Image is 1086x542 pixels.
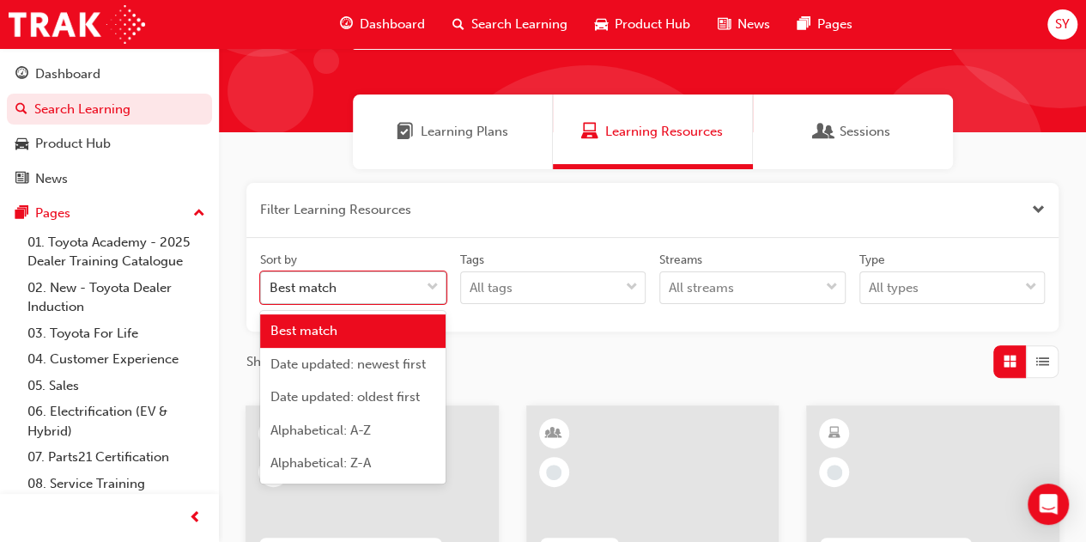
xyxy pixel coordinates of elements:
[397,122,414,142] span: Learning Plans
[270,356,426,372] span: Date updated: newest first
[260,252,297,269] div: Sort by
[189,508,202,529] span: prev-icon
[21,275,212,320] a: 02. New - Toyota Dealer Induction
[15,102,27,118] span: search-icon
[7,94,212,125] a: Search Learning
[270,389,420,405] span: Date updated: oldest first
[9,5,145,44] img: Trak
[7,163,212,195] a: News
[1047,9,1077,40] button: SY
[427,277,439,299] span: down-icon
[859,252,885,269] div: Type
[452,14,464,35] span: search-icon
[581,7,704,42] a: car-iconProduct Hub
[421,122,508,142] span: Learning Plans
[816,122,833,142] span: Sessions
[615,15,690,34] span: Product Hub
[704,7,784,42] a: news-iconNews
[1025,277,1037,299] span: down-icon
[7,128,212,160] a: Product Hub
[546,465,561,480] span: learningRecordVerb_NONE-icon
[21,399,212,444] a: 06. Electrification (EV & Hybrid)
[626,277,638,299] span: down-icon
[7,55,212,198] button: DashboardSearch LearningProduct HubNews
[840,122,890,142] span: Sessions
[15,206,28,222] span: pages-icon
[21,471,212,497] a: 08. Service Training
[15,172,28,187] span: news-icon
[1036,352,1049,372] span: List
[270,455,371,471] span: Alphabetical: Z-A
[471,15,567,34] span: Search Learning
[595,14,608,35] span: car-icon
[798,14,810,35] span: pages-icon
[826,277,838,299] span: down-icon
[439,7,581,42] a: search-iconSearch Learning
[270,323,337,338] span: Best match
[15,67,28,82] span: guage-icon
[35,204,70,223] div: Pages
[35,134,111,154] div: Product Hub
[15,137,28,152] span: car-icon
[340,14,353,35] span: guage-icon
[7,198,212,229] button: Pages
[1032,200,1045,220] button: Close the filter
[753,94,953,169] a: SessionsSessions
[669,278,734,298] div: All streams
[1004,352,1016,372] span: Grid
[470,278,513,298] div: All tags
[7,58,212,90] a: Dashboard
[784,7,866,42] a: pages-iconPages
[827,465,842,480] span: learningRecordVerb_NONE-icon
[21,320,212,347] a: 03. Toyota For Life
[246,352,366,372] span: Showing 455 results
[828,423,840,445] span: learningResourceType_ELEARNING-icon
[21,373,212,399] a: 05. Sales
[193,203,205,225] span: up-icon
[817,15,852,34] span: Pages
[869,278,919,298] div: All types
[35,169,68,189] div: News
[718,14,731,35] span: news-icon
[659,252,702,269] div: Streams
[326,7,439,42] a: guage-iconDashboard
[270,423,371,438] span: Alphabetical: A-Z
[581,122,598,142] span: Learning Resources
[360,15,425,34] span: Dashboard
[21,229,212,275] a: 01. Toyota Academy - 2025 Dealer Training Catalogue
[1028,484,1069,525] div: Open Intercom Messenger
[460,252,484,269] div: Tags
[353,94,553,169] a: Learning PlansLearning Plans
[270,278,337,298] div: Best match
[35,64,100,84] div: Dashboard
[21,444,212,471] a: 07. Parts21 Certification
[553,94,753,169] a: Learning ResourcesLearning Resources
[460,252,646,305] label: tagOptions
[21,346,212,373] a: 04. Customer Experience
[605,122,723,142] span: Learning Resources
[1055,15,1070,34] span: SY
[548,423,560,445] span: learningResourceType_INSTRUCTOR_LED-icon
[737,15,770,34] span: News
